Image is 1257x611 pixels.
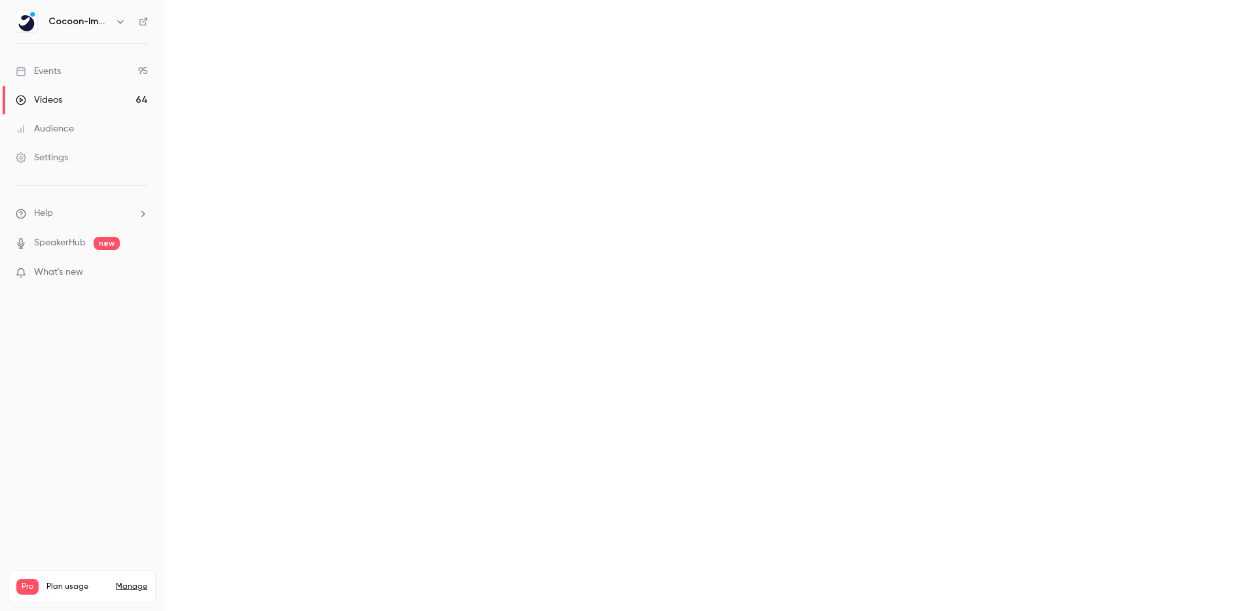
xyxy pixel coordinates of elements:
div: Settings [16,151,68,164]
div: Audience [16,122,74,135]
a: Manage [116,582,147,592]
a: SpeakerHub [34,236,86,250]
span: new [94,237,120,250]
div: Videos [16,94,62,107]
h6: Cocoon-Immo [48,15,110,28]
div: Events [16,65,61,78]
iframe: Noticeable Trigger [132,267,148,279]
span: Plan usage [46,582,108,592]
li: help-dropdown-opener [16,207,148,220]
span: Pro [16,579,39,595]
img: Cocoon-Immo [16,11,37,32]
span: What's new [34,266,83,279]
span: Help [34,207,53,220]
